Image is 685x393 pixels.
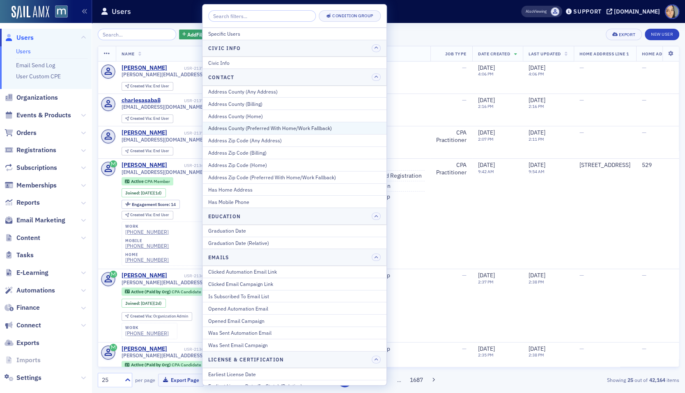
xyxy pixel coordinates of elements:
[122,162,167,169] a: [PERSON_NAME]
[409,373,424,387] button: 1687
[579,64,584,71] span: —
[579,162,630,169] div: [STREET_ADDRESS]
[168,163,214,168] div: USR-21369880
[168,347,214,352] div: USR-21369126
[529,129,545,136] span: [DATE]
[202,278,386,290] button: Clicked Email Campaign Link
[436,129,467,144] div: CPA Practitioner
[208,382,381,390] div: Earliest License Date (In-State) (Relative)
[16,373,41,382] span: Settings
[202,171,386,183] button: Address Zip Code (Preferred With Home/Work Fallback)
[202,97,386,110] button: Address County (Billing)
[122,137,205,143] span: [EMAIL_ADDRESS][DOMAIN_NAME]
[319,10,381,22] button: Condition Group
[208,212,241,220] h4: Education
[132,201,171,207] span: Engagement Score :
[122,64,167,72] a: [PERSON_NAME]
[122,211,173,219] div: Created Via: End User
[5,303,40,312] a: Finance
[478,352,494,358] time: 2:35 PM
[122,345,167,353] a: [PERSON_NAME]
[122,147,173,155] div: Created Via: End User
[125,362,201,368] a: Active (Paid by Org) CPA Candidate
[642,96,646,104] span: —
[131,362,172,368] span: Active (Paid by Org)
[132,202,176,207] div: 14
[208,280,381,288] div: Clicked Email Campaign Link
[491,376,679,384] div: Showing out of items
[122,129,167,137] div: [PERSON_NAME]
[5,198,40,207] a: Reports
[122,312,192,321] div: Created Via: Organization Admin
[130,213,169,217] div: End User
[607,9,663,14] button: [DOMAIN_NAME]
[5,181,57,190] a: Memberships
[125,330,169,336] a: [PHONE_NUMBER]
[208,292,381,300] div: Is Subscribed To Email List
[122,272,167,279] a: [PERSON_NAME]
[125,190,141,196] span: Joined :
[202,314,386,327] button: Opened Email Campaign
[579,272,584,279] span: —
[16,321,41,330] span: Connect
[478,51,510,57] span: Date Created
[16,163,57,172] span: Subscriptions
[208,341,381,349] div: Was Sent Email Campaign
[5,216,65,225] a: Email Marketing
[208,329,381,336] div: Was Sent Automation Email
[141,301,162,306] div: (2d)
[141,190,162,196] div: (1d)
[202,122,386,134] button: Address County (Preferred With Home/Work Fallback)
[478,64,495,71] span: [DATE]
[98,29,176,40] input: Search…
[626,376,634,384] strong: 25
[478,71,494,77] time: 4:06 PM
[529,64,545,71] span: [DATE]
[125,238,169,243] div: mobile
[172,289,201,295] span: CPA Candidate
[529,71,544,77] time: 4:06 PM
[162,98,214,103] div: USR-21370390
[478,169,494,174] time: 9:42 AM
[208,305,381,312] div: Opened Automation Email
[122,299,166,308] div: Joined: 2025-10-13 00:00:00
[526,9,547,14] span: Viewing
[130,314,188,319] div: Organization Admin
[208,124,381,132] div: Address County (Preferred With Home/Work Fallback)
[131,178,145,184] span: Active
[208,198,381,206] div: Has Mobile Phone
[16,48,31,55] a: Users
[529,51,561,57] span: Last Updated
[125,243,169,249] a: [PHONE_NUMBER]
[202,237,386,249] button: Graduation Date (Relative)
[125,179,170,184] a: Active CPA Member
[202,339,386,351] button: Was Sent Email Campaign
[168,273,214,279] div: USR-21369127
[122,114,173,123] div: Created Via: End User
[202,302,386,314] button: Opened Automation Email
[16,356,41,365] span: Imports
[122,97,161,104] div: charlesasaba8
[141,300,154,306] span: [DATE]
[202,86,386,98] button: Address County (Any Address)
[5,251,34,260] a: Tasks
[202,195,386,208] button: Has Mobile Phone
[5,163,57,172] a: Subscriptions
[122,169,205,175] span: [EMAIL_ADDRESS][DOMAIN_NAME]
[332,14,373,18] div: Condition Group
[5,268,48,277] a: E-Learning
[202,146,386,159] button: Address Zip Code (Billing)
[168,130,214,136] div: USR-21370337
[529,136,544,142] time: 2:11 PM
[478,272,495,279] span: [DATE]
[208,356,284,363] h4: License & Certification
[122,200,180,209] div: Engagement Score: 14
[11,6,49,19] a: SailAMX
[202,266,386,278] button: Clicked Automation Email Link
[478,161,495,169] span: [DATE]
[5,33,34,42] a: Users
[5,286,55,295] a: Automations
